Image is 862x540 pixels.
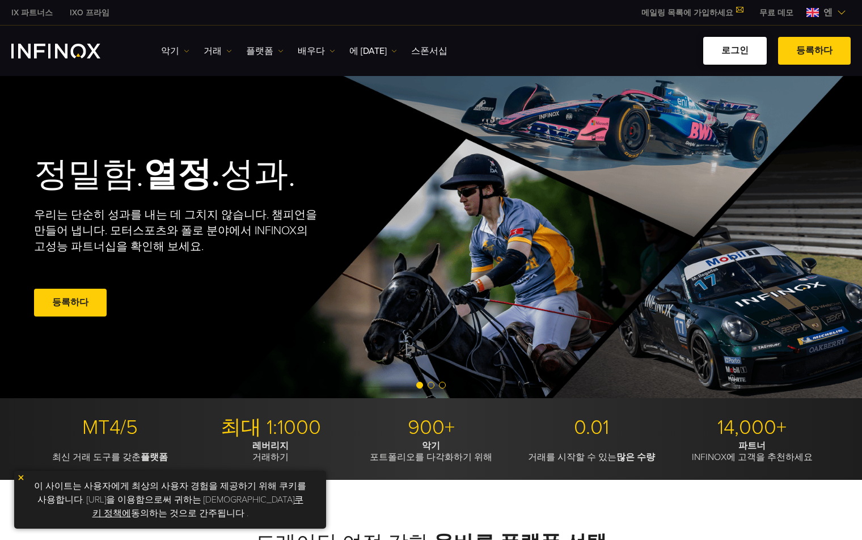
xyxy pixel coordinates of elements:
[528,452,616,463] font: 거래를 시작할 수 있는
[641,8,733,18] font: 메일링 목록에 가입하세요
[411,44,447,58] a: 스폰서십
[721,45,749,56] font: 로그인
[759,8,793,18] font: 무료 데모
[221,415,321,440] font: 최대 1:1000
[717,415,787,440] font: 14,000+
[370,452,492,463] font: 포트폴리오를 다각화하기 위해
[141,452,168,463] font: 플랫폼
[428,382,434,389] span: 슬라이드 2로 이동
[408,415,455,440] font: 900+
[246,44,284,58] a: 플랫폼
[161,45,179,57] font: 악기
[298,44,335,58] a: 배우다
[616,452,655,463] font: 많은 수량
[692,452,813,463] font: INFINOX에 고객을 추천하세요
[633,8,751,18] a: 메일링 목록에 가입하세요
[143,154,220,195] font: 열정.
[411,45,447,57] font: 스폰서십
[252,452,289,463] font: 거래하기
[349,44,397,58] a: 에 [DATE]
[204,45,222,57] font: 거래
[52,452,141,463] font: 최신 거래 도구를 갖춘
[298,45,325,57] font: 배우다
[349,45,387,57] font: 에 [DATE]
[738,440,766,452] font: 파트너
[34,208,317,254] font: 우리는 단순히 성과를 내는 데 그치지 않습니다. 챔피언을 만들어 냅니다. 모터스포츠와 폴로 분야에서 INFINOX의 고성능 파트너십을 확인해 보세요.
[703,37,767,65] a: 로그인
[131,508,248,519] font: 동의하는 것으로 간주됩니다 .
[34,480,306,505] font: 이 사이트는 사용자에게 최상의 사용자 경험을 제공하기 위해 쿠키를 사용합니다. [URL]을 이용함으로써 귀하는 [DEMOGRAPHIC_DATA]
[61,7,118,19] a: 인피녹스
[34,289,107,317] a: 등록하다
[204,44,232,58] a: 거래
[70,8,109,18] font: IXO 프라임
[82,415,138,440] font: MT4/5
[17,474,25,482] img: 노란색 닫기 아이콘
[11,44,127,58] a: INFINOX 로고
[52,297,88,308] font: 등록하다
[823,7,833,18] font: 엔
[161,44,189,58] a: 악기
[3,7,61,19] a: 인피녹스
[751,7,802,19] a: 인피녹스 메뉴
[422,440,440,452] font: 악기
[11,8,53,18] font: IX 파트너스
[252,440,289,452] font: 레버리지
[220,154,295,195] font: 성과.
[574,415,609,440] font: 0.01
[34,154,143,195] font: 정밀함.
[796,45,833,56] font: 등록하다
[778,37,851,65] a: 등록하다
[246,45,273,57] font: 플랫폼
[439,382,446,389] span: 슬라이드 3으로 이동
[416,382,423,389] span: 슬라이드 1로 이동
